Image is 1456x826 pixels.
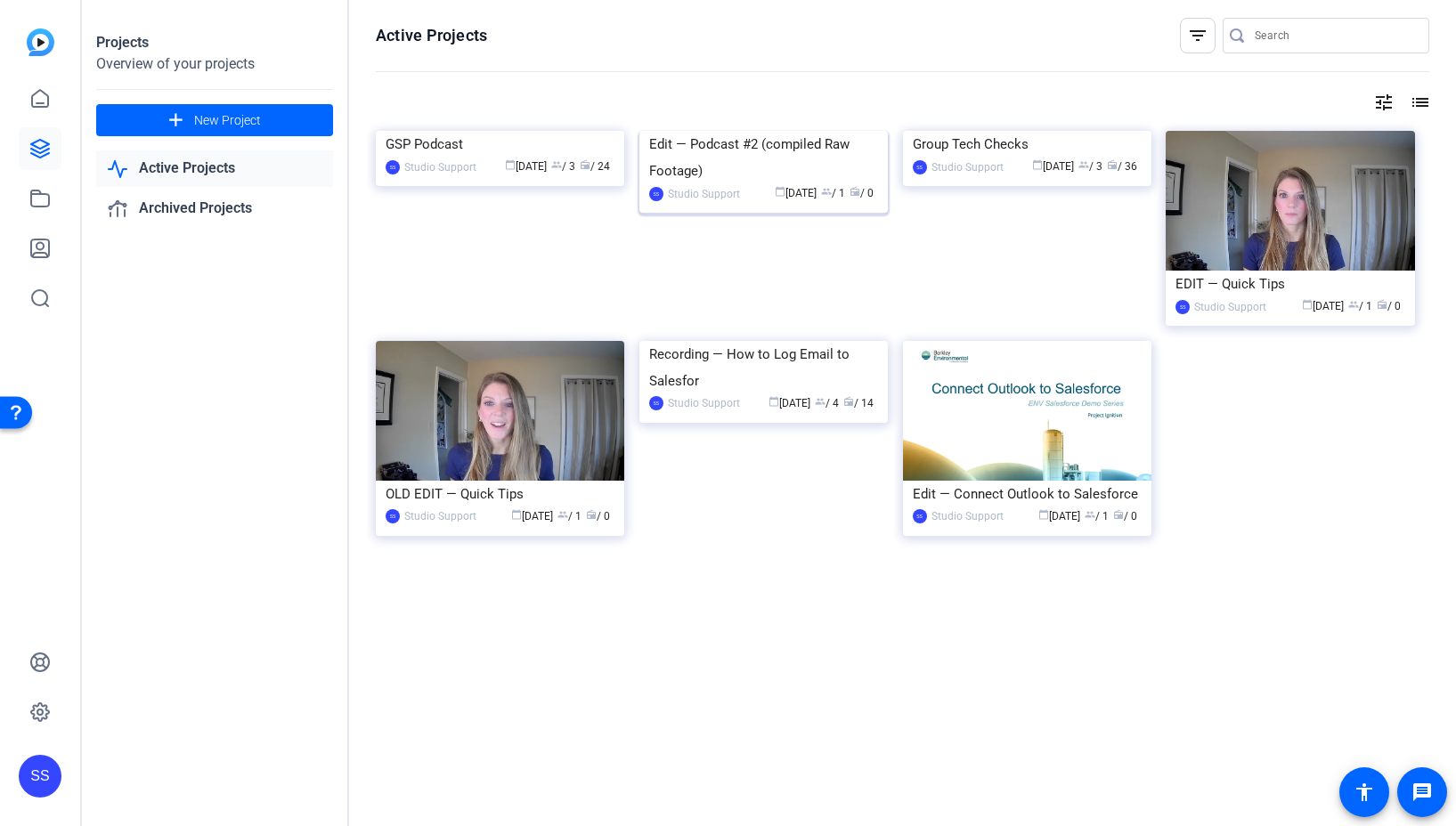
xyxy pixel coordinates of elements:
span: / 0 [850,187,874,199]
span: / 1 [1085,510,1109,522]
span: / 3 [551,160,575,173]
mat-icon: list [1408,92,1429,113]
button: New Project [96,104,333,136]
span: radio [586,509,597,520]
span: [DATE] [1032,160,1074,173]
div: GSP Podcast [386,131,614,158]
mat-icon: filter_list [1187,25,1208,46]
span: / 3 [1078,160,1102,173]
span: / 0 [1113,510,1137,522]
span: [DATE] [1038,510,1080,522]
span: / 24 [580,160,610,173]
div: SS [913,509,927,523]
h1: Active Projects [376,25,487,46]
div: OLD EDIT — Quick Tips [386,481,614,507]
span: calendar_today [1302,299,1313,310]
span: radio [850,186,860,197]
span: radio [580,159,590,170]
span: / 4 [815,397,839,409]
span: / 36 [1107,160,1137,173]
div: Studio Support [668,185,740,203]
span: New Project [194,111,261,130]
span: radio [1377,299,1387,310]
div: Studio Support [404,158,476,176]
span: calendar_today [511,509,522,520]
span: group [821,186,832,197]
span: [DATE] [769,397,810,409]
mat-icon: accessibility [1354,781,1375,803]
span: [DATE] [505,160,547,173]
mat-icon: tune [1373,92,1395,113]
span: calendar_today [1032,159,1043,170]
div: SS [386,160,400,174]
span: [DATE] [1302,300,1344,312]
span: radio [1107,159,1118,170]
span: group [1348,299,1359,310]
span: group [557,509,568,520]
span: calendar_today [769,396,779,407]
input: Search [1255,25,1415,46]
span: radio [1113,509,1124,520]
span: calendar_today [775,186,785,197]
mat-icon: add [165,109,187,132]
div: Recording — How to Log Email to Salesfor [649,341,878,394]
span: calendar_today [1038,509,1049,520]
span: / 0 [1377,300,1401,312]
div: SS [1175,300,1190,314]
div: Studio Support [1194,298,1266,316]
span: group [551,159,562,170]
div: Group Tech Checks [913,131,1142,158]
div: Projects [96,32,333,53]
div: Studio Support [931,507,1004,525]
div: Studio Support [668,394,740,412]
div: SS [19,755,61,798]
span: group [1078,159,1089,170]
a: Active Projects [96,150,333,187]
span: / 14 [843,397,874,409]
div: Edit — Podcast #2 (compiled Raw Footage) [649,131,878,184]
div: SS [649,396,663,410]
span: / 0 [586,510,610,522]
div: Studio Support [931,158,1004,176]
div: Overview of your projects [96,53,333,75]
span: / 1 [557,510,582,522]
div: SS [649,187,663,201]
span: group [1085,509,1095,520]
img: blue-gradient.svg [27,28,54,56]
span: [DATE] [775,187,817,199]
mat-icon: message [1411,781,1433,803]
span: calendar_today [505,159,516,170]
span: group [815,396,826,407]
a: Archived Projects [96,190,333,227]
div: SS [386,509,400,523]
span: / 1 [1348,300,1372,312]
div: EDIT — Quick Tips [1175,271,1404,297]
span: [DATE] [511,510,553,522]
div: SS [913,160,927,174]
span: / 1 [821,187,845,199]
div: Studio Support [404,507,476,525]
div: Edit — Connect Outlook to Salesforce [913,481,1142,507]
span: radio [843,396,854,407]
